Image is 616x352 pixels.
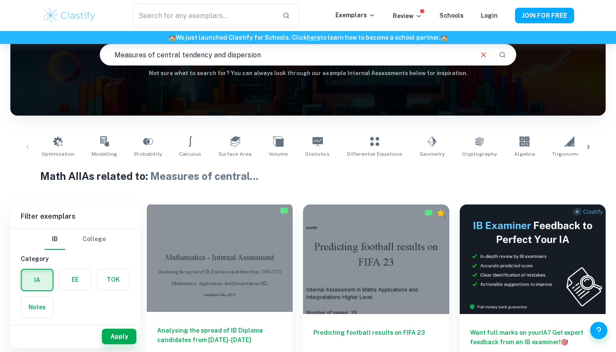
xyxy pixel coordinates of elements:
span: Volume [269,150,288,158]
button: Notes [21,297,53,317]
div: Premium [436,209,445,217]
span: Modelling [92,150,117,158]
h6: Filter exemplars [10,204,140,229]
h6: Want full marks on your IA ? Get expert feedback from an IB examiner! [470,328,595,347]
p: Review [393,11,422,21]
button: EE [59,269,91,290]
span: 🏫 [440,34,448,41]
button: JOIN FOR FREE [515,8,574,23]
a: Login [481,12,498,19]
button: TOK [97,269,129,290]
button: IB [44,229,65,250]
span: Differential Equations [347,150,402,158]
img: Clastify logo [42,7,97,24]
button: College [82,229,106,250]
span: Calculus [179,150,201,158]
p: Exemplars [335,10,376,20]
span: Optimization [41,150,74,158]
button: IA [22,270,53,290]
span: Measures of central ... [150,170,259,182]
button: Help and Feedback [590,322,607,339]
button: Search [495,47,510,62]
button: Apply [102,329,136,344]
span: Trigonometry [552,150,587,158]
h6: Category [21,254,130,264]
span: 🏫 [168,34,176,41]
span: Probability [134,150,162,158]
span: Statistics [305,150,330,158]
h1: Math AI IAs related to: [40,168,576,184]
a: here [307,34,320,41]
img: Marked [424,209,433,217]
div: Filter type choice [44,229,106,250]
img: Marked [280,207,288,215]
img: Thumbnail [460,204,606,314]
span: Geometry [420,150,445,158]
span: 🎯 [561,339,568,346]
a: Schools [439,12,464,19]
h6: Not sure what to search for? You can always look through our example Internal Assessments below f... [10,69,606,78]
button: Clear [475,47,492,63]
input: Search for any exemplars... [133,3,275,28]
input: E.g. voronoi diagrams, IBD candidates spread, music... [100,43,472,67]
span: Algebra [514,150,535,158]
h6: We just launched Clastify for Schools. Click to learn how to become a school partner. [2,33,614,42]
span: Surface Area [218,150,252,158]
span: Cryptography [462,150,497,158]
